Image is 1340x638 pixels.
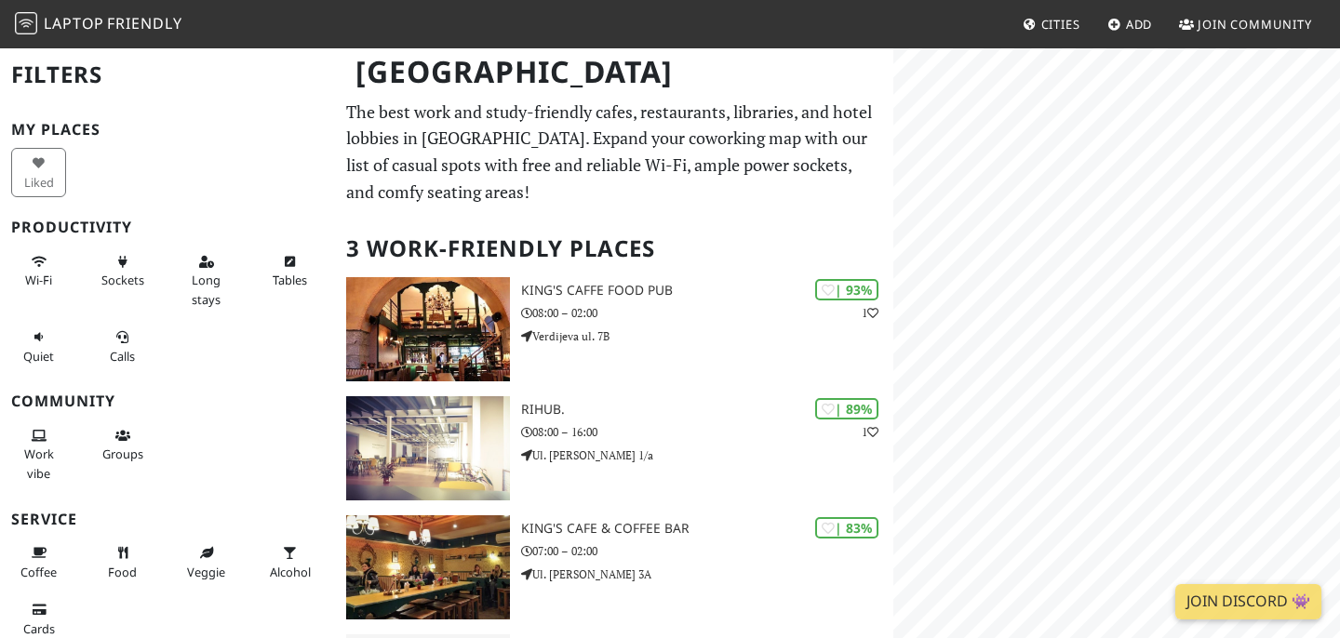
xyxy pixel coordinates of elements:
[815,398,878,419] div: | 89%
[346,277,510,381] img: King's Caffe Food Pub
[346,515,510,619] img: King's Cafe & Coffee Bar
[1198,16,1312,33] span: Join Community
[815,517,878,538] div: | 83%
[1041,16,1080,33] span: Cities
[521,521,893,537] h3: King's Cafe & Coffee Bar
[346,396,510,500] img: RiHub.
[11,219,324,236] h3: Productivity
[24,445,54,481] span: People working
[179,246,234,314] button: Long stays
[341,47,890,98] h1: [GEOGRAPHIC_DATA]
[862,304,878,322] p: 1
[273,272,307,288] span: Work-friendly tables
[15,8,182,41] a: LaptopFriendly LaptopFriendly
[335,515,893,619] a: King's Cafe & Coffee Bar | 83% King's Cafe & Coffee Bar 07:00 – 02:00 Ul. [PERSON_NAME] 3A
[187,564,225,580] span: Veggie
[521,446,893,464] p: Ul. [PERSON_NAME] 1/a
[108,564,137,580] span: Food
[1172,7,1320,41] a: Join Community
[270,564,311,580] span: Alcohol
[95,246,150,296] button: Sockets
[192,272,221,307] span: Long stays
[102,445,143,462] span: Group tables
[11,420,66,488] button: Work vibe
[335,277,893,381] a: King's Caffe Food Pub | 93% 1 King's Caffe Food Pub 08:00 – 02:00 Verdijeva ul. 7B
[521,542,893,560] p: 07:00 – 02:00
[521,565,893,583] p: Ul. [PERSON_NAME] 3A
[11,511,324,528] h3: Service
[1126,16,1153,33] span: Add
[1015,7,1088,41] a: Cities
[862,423,878,441] p: 1
[521,402,893,418] h3: RiHub.
[521,283,893,299] h3: King's Caffe Food Pub
[11,392,324,410] h3: Community
[23,620,55,637] span: Credit cards
[521,304,893,322] p: 08:00 – 02:00
[815,279,878,300] div: | 93%
[23,348,54,365] span: Quiet
[521,327,893,345] p: Verdijeva ul. 7B
[521,423,893,441] p: 08:00 – 16:00
[95,420,150,470] button: Groups
[95,322,150,371] button: Calls
[44,13,104,33] span: Laptop
[1175,584,1321,619] a: Join Discord 👾
[15,12,37,34] img: LaptopFriendly
[179,538,234,587] button: Veggie
[262,246,317,296] button: Tables
[346,99,882,206] p: The best work and study-friendly cafes, restaurants, libraries, and hotel lobbies in [GEOGRAPHIC_...
[20,564,57,580] span: Coffee
[11,246,66,296] button: Wi-Fi
[101,272,144,288] span: Power sockets
[335,396,893,500] a: RiHub. | 89% 1 RiHub. 08:00 – 16:00 Ul. [PERSON_NAME] 1/a
[1100,7,1160,41] a: Add
[11,538,66,587] button: Coffee
[11,322,66,371] button: Quiet
[11,121,324,139] h3: My Places
[25,272,52,288] span: Stable Wi-Fi
[11,47,324,103] h2: Filters
[107,13,181,33] span: Friendly
[262,538,317,587] button: Alcohol
[95,538,150,587] button: Food
[110,348,135,365] span: Video/audio calls
[346,220,882,277] h2: 3 Work-Friendly Places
